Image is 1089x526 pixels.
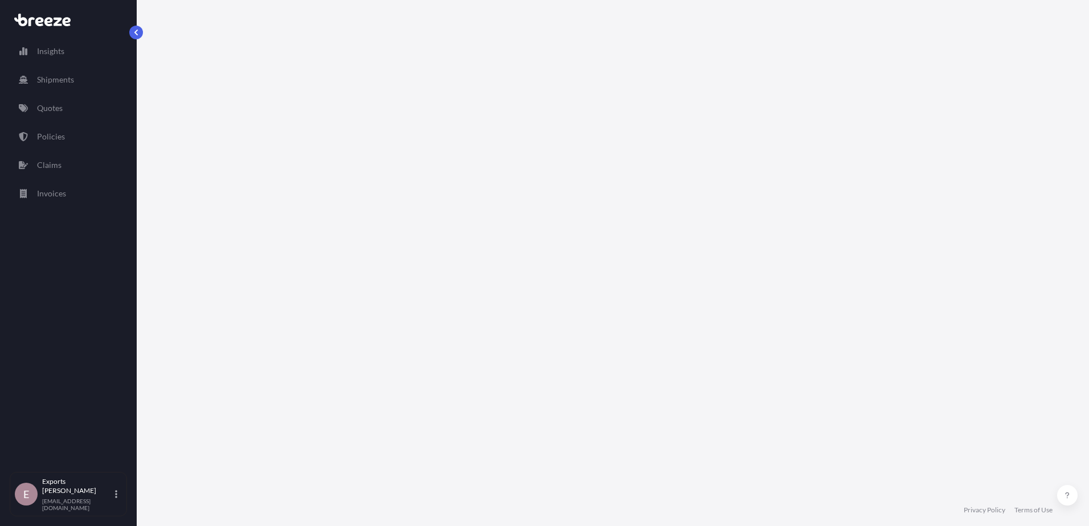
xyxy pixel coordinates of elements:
p: Shipments [37,74,74,85]
p: Policies [37,131,65,142]
p: Claims [37,159,62,171]
a: Policies [10,125,127,148]
p: Exports [PERSON_NAME] [42,477,113,495]
a: Terms of Use [1014,506,1053,515]
a: Invoices [10,182,127,205]
span: E [23,488,29,500]
p: [EMAIL_ADDRESS][DOMAIN_NAME] [42,498,113,511]
p: Invoices [37,188,66,199]
a: Privacy Policy [964,506,1005,515]
a: Claims [10,154,127,176]
p: Insights [37,46,64,57]
a: Quotes [10,97,127,120]
p: Quotes [37,102,63,114]
a: Shipments [10,68,127,91]
a: Insights [10,40,127,63]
